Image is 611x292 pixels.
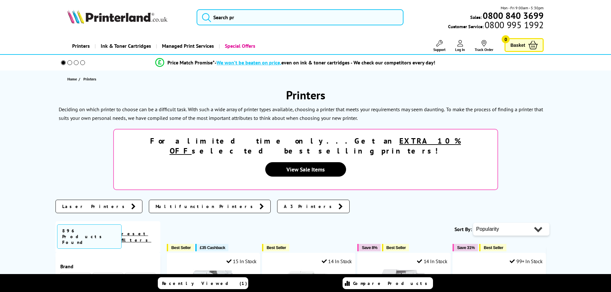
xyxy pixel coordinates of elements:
a: Special Offers [219,38,260,54]
span: £35 Cashback [200,245,225,250]
span: Support [433,47,446,52]
p: To make the process of finding a printer that suits your own personal needs, we have compiled som... [59,106,543,121]
span: 0800 995 1992 [484,22,544,28]
a: Managed Print Services [156,38,219,54]
span: Save 8% [362,245,377,250]
div: 99+ In Stock [510,258,542,264]
button: £35 Cashback [195,244,228,251]
a: Support [433,40,446,52]
span: Save 31% [457,245,475,250]
a: Track Order [475,40,493,52]
span: Brand [60,263,156,270]
div: 14 In Stock [322,258,352,264]
span: Laser Printers [62,203,128,210]
span: 0 [502,35,510,43]
div: 14 In Stock [417,258,447,264]
span: Best Seller [386,245,406,250]
a: Multifunction Printers [149,200,271,213]
a: Log In [455,40,465,52]
span: 896 Products Found [57,224,122,249]
span: Basket [510,41,525,49]
a: Printers [67,38,95,54]
strong: For a limited time only...Get an selected best selling printers! [150,136,461,156]
a: Laser Printers [55,200,142,213]
li: modal_Promise [52,57,539,68]
a: Basket 0 [505,38,544,52]
p: Deciding on which printer to choose can be a difficult task. With such a wide array of printer ty... [59,106,445,113]
u: EXTRA 10% OFF [170,136,461,156]
input: Search pr [197,9,403,25]
button: Save 8% [357,244,380,251]
a: reset filters [122,231,151,243]
button: Save 31% [453,244,478,251]
span: Printers [83,77,96,81]
span: A3 Printers [284,203,335,210]
span: Compare Products [353,280,431,286]
span: Customer Service: [448,22,544,29]
div: - even on ink & toner cartridges - We check our competitors every day! [215,59,435,66]
span: Log In [455,47,465,52]
a: Home [67,76,79,82]
a: A3 Printers [277,200,350,213]
button: Best Seller [262,244,289,251]
a: Compare Products [343,277,433,289]
span: Best Seller [267,245,286,250]
span: Sales: [470,14,482,20]
a: Printerland Logo [67,10,189,25]
b: 0800 840 3699 [483,10,544,21]
span: Recently Viewed (1) [162,280,247,286]
a: Ink & Toner Cartridges [95,38,156,54]
a: View Sale Items [265,162,346,177]
button: Best Seller [382,244,409,251]
h1: Printers [55,88,556,103]
span: We won’t be beaten on price, [216,59,281,66]
button: Best Seller [167,244,194,251]
span: Best Seller [171,245,191,250]
span: Ink & Toner Cartridges [101,38,151,54]
span: Sort By: [454,226,472,232]
a: 0800 840 3699 [482,13,544,19]
img: Printerland Logo [67,10,167,24]
div: 15 In Stock [226,258,257,264]
span: Price Match Promise* [167,59,215,66]
span: Multifunction Printers [156,203,256,210]
a: Recently Viewed (1) [158,277,248,289]
span: Best Seller [484,245,503,250]
span: Mon - Fri 9:00am - 5:30pm [501,5,544,11]
button: Best Seller [479,244,506,251]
